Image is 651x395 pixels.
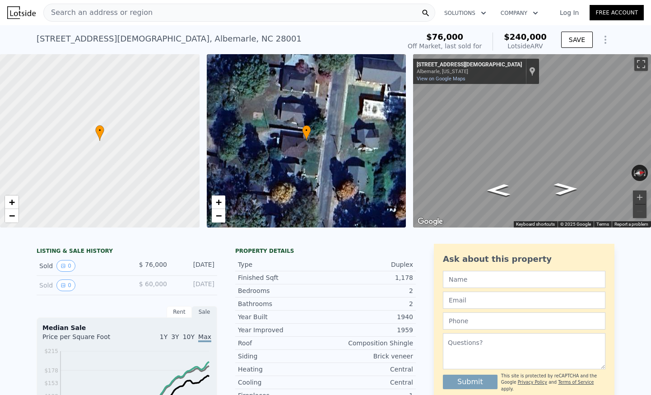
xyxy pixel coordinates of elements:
[215,196,221,208] span: +
[238,312,325,321] div: Year Built
[325,352,413,361] div: Brick veneer
[544,180,588,198] path: Go North, Church St
[325,378,413,387] div: Central
[302,125,311,141] div: •
[325,325,413,335] div: 1959
[238,286,325,295] div: Bedrooms
[44,367,58,374] tspan: $178
[518,380,547,385] a: Privacy Policy
[415,216,445,228] a: Open this area in Google Maps (opens a new window)
[5,209,19,223] a: Zoom out
[413,54,651,228] div: Map
[632,165,637,181] button: Rotate counterclockwise
[39,279,120,291] div: Sold
[235,247,416,255] div: Property details
[558,380,594,385] a: Terms of Service
[596,222,609,227] a: Terms (opens in new tab)
[238,339,325,348] div: Roof
[325,339,413,348] div: Composition Shingle
[417,69,522,74] div: Albemarle, [US_STATE]
[529,66,535,76] a: Show location on map
[504,32,547,42] span: $240,000
[325,286,413,295] div: 2
[7,6,36,19] img: Lotside
[42,332,127,347] div: Price per Square Foot
[596,31,614,49] button: Show Options
[417,61,522,69] div: [STREET_ADDRESS][DEMOGRAPHIC_DATA]
[95,126,104,135] span: •
[561,32,593,48] button: SAVE
[493,5,545,21] button: Company
[37,247,217,256] div: LISTING & SALE HISTORY
[417,76,465,82] a: View on Google Maps
[160,333,167,340] span: 1Y
[516,221,555,228] button: Keyboard shortcuts
[408,42,482,51] div: Off Market, last sold for
[443,271,605,288] input: Name
[212,195,225,209] a: Zoom in
[437,5,493,21] button: Solutions
[443,292,605,309] input: Email
[325,299,413,308] div: 2
[238,299,325,308] div: Bathrooms
[443,253,605,265] div: Ask about this property
[238,273,325,282] div: Finished Sqft
[9,210,15,221] span: −
[443,312,605,330] input: Phone
[139,261,167,268] span: $ 76,000
[42,323,211,332] div: Median Sale
[56,260,75,272] button: View historical data
[443,375,498,389] button: Submit
[415,216,445,228] img: Google
[183,333,195,340] span: 10Y
[95,125,104,141] div: •
[238,378,325,387] div: Cooling
[325,312,413,321] div: 1940
[325,365,413,374] div: Central
[325,273,413,282] div: 1,178
[174,279,214,291] div: [DATE]
[238,352,325,361] div: Siding
[192,306,217,318] div: Sale
[238,365,325,374] div: Heating
[633,191,646,204] button: Zoom in
[238,325,325,335] div: Year Improved
[167,306,192,318] div: Rent
[631,168,648,177] button: Reset the view
[37,33,302,45] div: [STREET_ADDRESS][DEMOGRAPHIC_DATA] , Albemarle , NC 28001
[501,373,605,392] div: This site is protected by reCAPTCHA and the Google and apply.
[39,260,120,272] div: Sold
[426,32,463,42] span: $76,000
[590,5,644,20] a: Free Account
[560,222,591,227] span: © 2025 Google
[198,333,211,342] span: Max
[238,260,325,269] div: Type
[325,260,413,269] div: Duplex
[413,54,651,228] div: Street View
[56,279,75,291] button: View historical data
[174,260,214,272] div: [DATE]
[44,348,58,354] tspan: $215
[634,57,648,71] button: Toggle fullscreen view
[44,380,58,386] tspan: $153
[5,195,19,209] a: Zoom in
[302,126,311,135] span: •
[9,196,15,208] span: +
[139,280,167,288] span: $ 60,000
[212,209,225,223] a: Zoom out
[476,181,520,199] path: Go South, Church St
[215,210,221,221] span: −
[504,42,547,51] div: Lotside ARV
[614,222,648,227] a: Report a problem
[44,7,153,18] span: Search an address or region
[549,8,590,17] a: Log In
[643,165,648,181] button: Rotate clockwise
[633,204,646,218] button: Zoom out
[171,333,179,340] span: 3Y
